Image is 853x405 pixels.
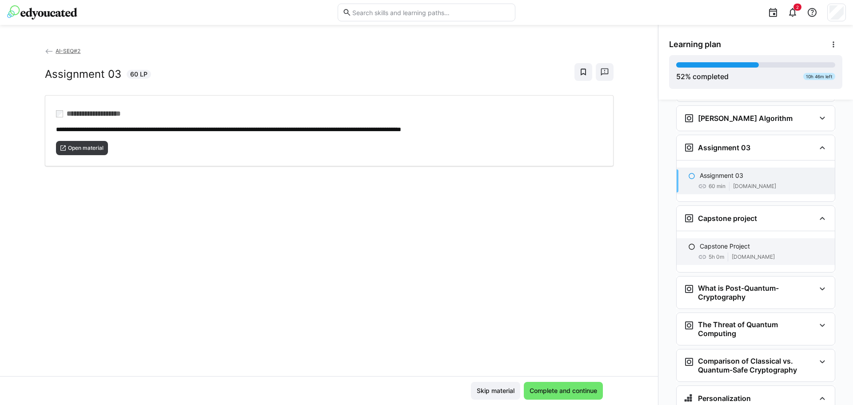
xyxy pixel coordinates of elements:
[669,40,721,49] span: Learning plan
[796,4,799,10] span: 2
[56,48,80,54] span: AI-SEQ#2
[528,386,598,395] span: Complete and continue
[698,394,751,403] h3: Personalization
[676,72,685,81] span: 52
[700,242,750,251] p: Capstone Project
[698,114,793,123] h3: [PERSON_NAME] Algorithm
[698,214,757,223] h3: Capstone project
[698,284,815,301] h3: What is Post-Quantum-Cryptography
[471,382,520,400] button: Skip material
[524,382,603,400] button: Complete and continue
[676,71,729,82] div: % completed
[698,357,815,374] h3: Comparison of Classical vs. Quantum-Safe Cryptography
[351,8,510,16] input: Search skills and learning paths…
[733,183,776,190] span: [DOMAIN_NAME]
[698,143,750,152] h3: Assignment 03
[475,386,516,395] span: Skip material
[709,183,725,190] span: 60 min
[130,70,147,79] span: 60 LP
[709,253,724,261] span: 5h 0m
[700,171,743,180] p: Assignment 03
[698,320,815,338] h3: The Threat of Quantum Computing
[56,141,108,155] button: Open material
[45,48,81,54] a: AI-SEQ#2
[45,68,121,81] h2: Assignment 03
[67,144,104,152] span: Open material
[732,253,775,261] span: [DOMAIN_NAME]
[803,73,835,80] div: 10h 46m left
